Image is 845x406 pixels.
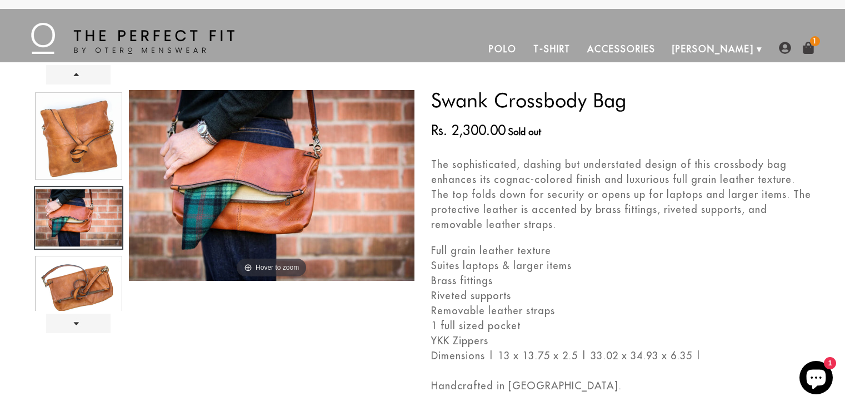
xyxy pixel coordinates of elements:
a: Next [46,314,111,333]
span: 1 [810,36,820,46]
p: Handcrafted in [GEOGRAPHIC_DATA]. [431,378,812,393]
a: [PERSON_NAME] [664,36,762,62]
a: Accessories [579,36,663,62]
a: Polo [481,36,525,62]
img: swank crossbody bag [36,189,122,246]
img: The Perfect Fit - by Otero Menswear - Logo [31,23,234,54]
h3: Swank Crossbody Bag [431,90,812,110]
img: user-account-icon.png [779,42,791,54]
a: Prev [46,65,111,85]
a: 1 [802,42,814,54]
li: Suites laptops & larger items [431,258,812,273]
img: swank crossbody bag [129,90,414,281]
a: swank crossbody bag [34,186,123,250]
img: otero menswear leather crossbody bag [36,93,122,179]
img: shopping-bag-icon.png [802,42,814,54]
a: T-Shirt [525,36,579,62]
inbox-online-store-chat: Shopify online store chat [796,361,836,397]
a: removable full grain leather straps [34,254,123,318]
ins: Rs. 2,300.00 [431,120,506,140]
span: Sold out [508,126,541,137]
li: Riveted supports [431,288,812,303]
img: removable full grain leather straps [36,257,122,314]
li: Brass fittings [431,273,812,288]
li: Removable leather straps [431,303,812,318]
p: The sophisticated, dashing but understated design of this crossbody bag enhances its cognac-color... [431,157,812,232]
a: otero menswear leather crossbody bag [34,90,123,182]
li: Dimensions | 13 x 13.75 x 2.5 | 33.02 x 34.93 x 6.35 | [431,348,812,363]
li: Full grain leather texture [431,243,812,258]
li: YKK Zippers [431,333,812,348]
li: 1 full sized pocket [431,318,812,333]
